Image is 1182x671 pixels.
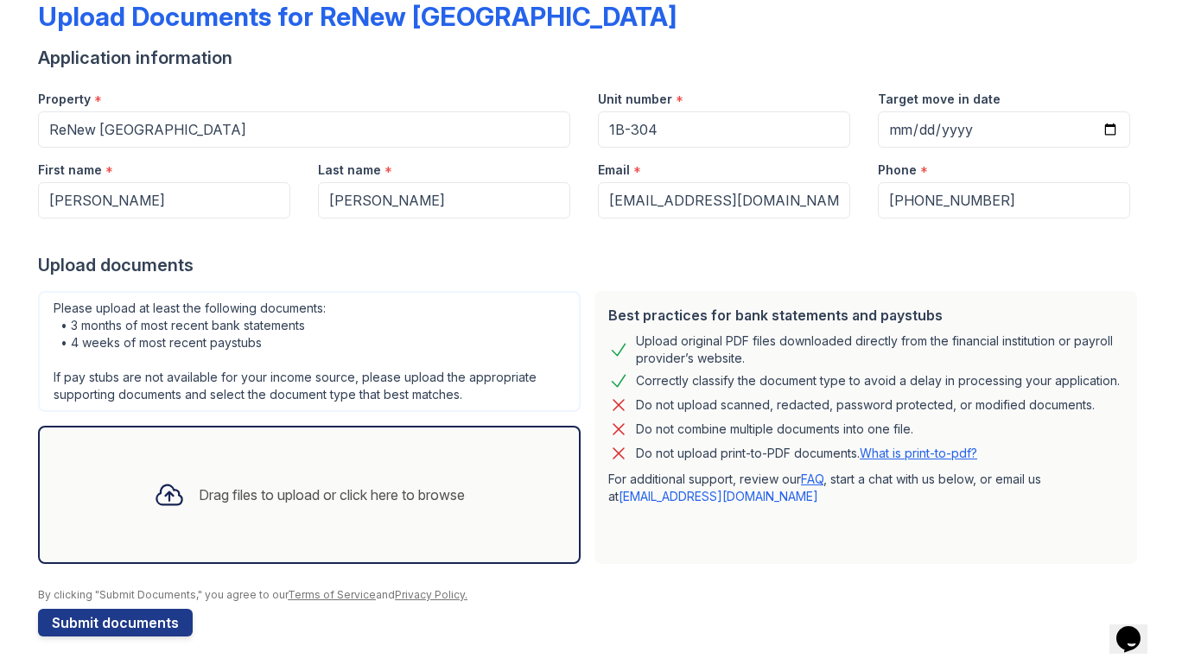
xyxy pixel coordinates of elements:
label: Property [38,91,91,108]
a: Terms of Service [288,588,376,601]
div: Correctly classify the document type to avoid a delay in processing your application. [636,370,1120,391]
a: [EMAIL_ADDRESS][DOMAIN_NAME] [619,489,818,503]
div: Application information [38,46,1144,70]
label: Email [598,161,630,179]
div: Please upload at least the following documents: • 3 months of most recent bank statements • 4 wee... [38,291,581,412]
label: Phone [878,161,917,179]
label: First name [38,161,102,179]
button: Submit documents [38,609,193,636]
a: What is print-to-pdf? [860,446,977,460]
a: Privacy Policy. [395,588,467,601]
div: Best practices for bank statements and paystubs [608,305,1123,326]
p: Do not upload print-to-PDF documents. [636,445,977,462]
div: Drag files to upload or click here to browse [199,484,465,505]
label: Target move in date [878,91,1001,108]
label: Unit number [598,91,672,108]
div: Upload Documents for ReNew [GEOGRAPHIC_DATA] [38,1,677,32]
a: FAQ [801,472,823,486]
div: Do not upload scanned, redacted, password protected, or modified documents. [636,395,1095,415]
div: Upload documents [38,253,1144,277]
div: Do not combine multiple documents into one file. [636,419,913,440]
iframe: chat widget [1109,602,1165,654]
div: Upload original PDF files downloaded directly from the financial institution or payroll provider’... [636,332,1123,367]
p: For additional support, review our , start a chat with us below, or email us at [608,471,1123,505]
label: Last name [318,161,381,179]
div: By clicking "Submit Documents," you agree to our and [38,588,1144,602]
